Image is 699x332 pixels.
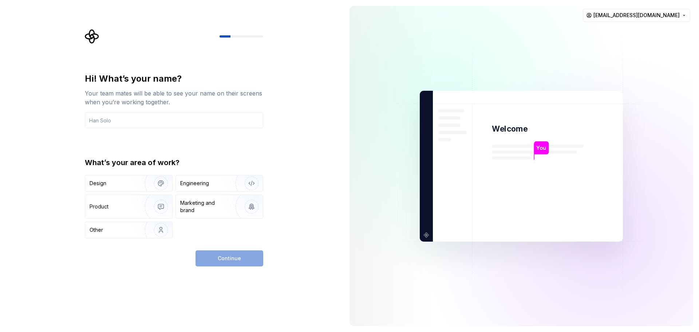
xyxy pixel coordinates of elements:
div: Product [90,203,108,210]
div: Your team mates will be able to see your name on their screens when you’re working together. [85,89,263,106]
div: Engineering [180,180,209,187]
svg: Supernova Logo [85,29,99,44]
p: Welcome [492,124,528,134]
p: You [536,144,546,152]
span: [EMAIL_ADDRESS][DOMAIN_NAME] [593,12,680,19]
div: Marketing and brand [180,199,229,214]
div: Hi! What’s your name? [85,73,263,85]
input: Han Solo [85,112,263,128]
button: [EMAIL_ADDRESS][DOMAIN_NAME] [583,9,690,22]
div: Other [90,226,103,234]
div: Design [90,180,106,187]
div: What’s your area of work? [85,157,263,168]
